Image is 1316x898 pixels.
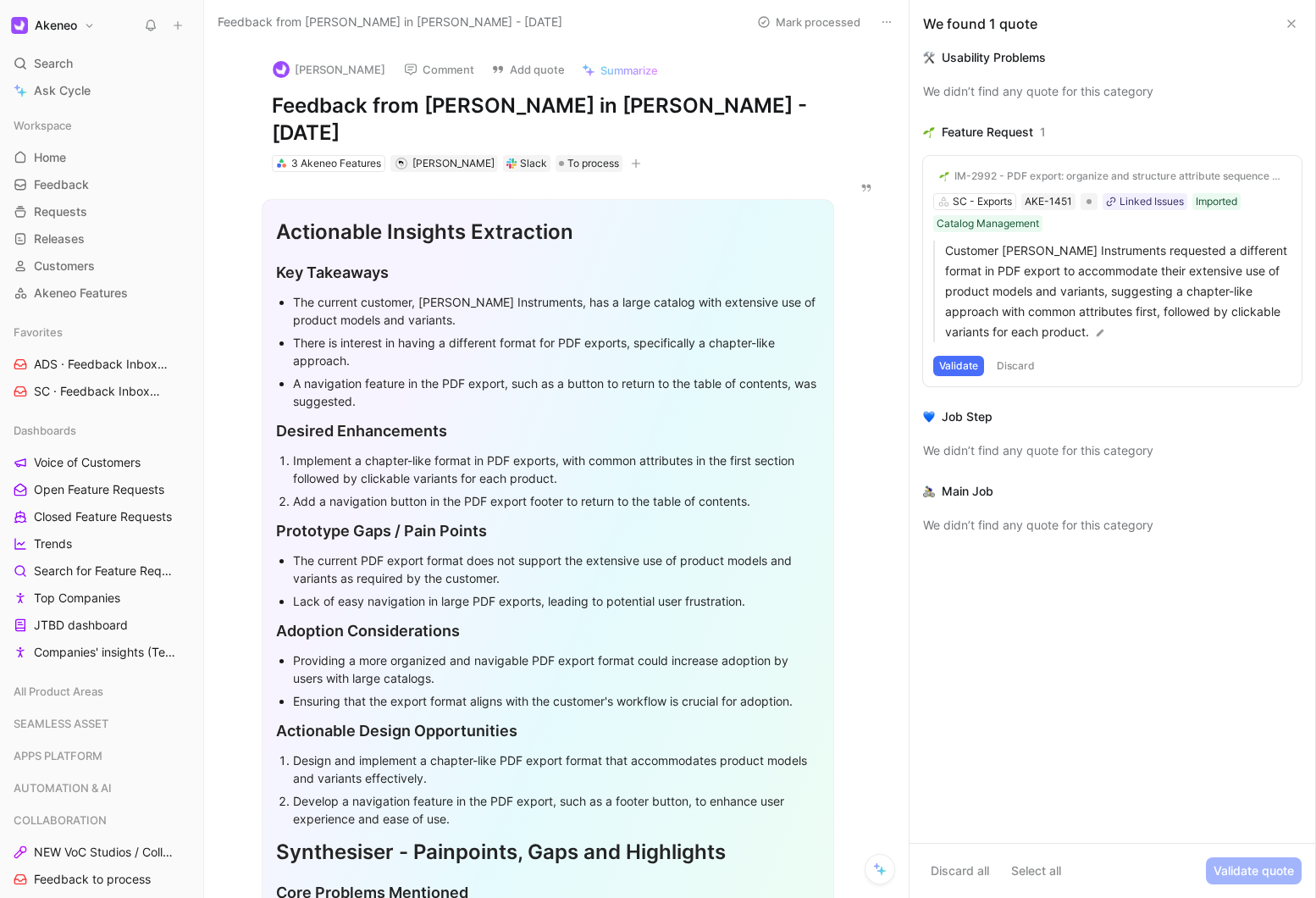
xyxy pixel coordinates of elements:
div: Usability Problems [942,47,1046,68]
img: 🌱 [939,171,949,181]
div: We didn’t find any quote for this category [923,441,1302,461]
span: Feedback to process [34,871,151,888]
img: 🚴‍♂️ [923,485,935,497]
span: AUTOMATION & AI [14,779,112,796]
a: Companies' insights (Test [PERSON_NAME]) [7,640,196,665]
div: Implement a chapter-like format in PDF exports, with common attributes in the first section follo... [293,452,820,487]
a: Open Feature Requests [7,477,196,502]
div: Search [7,51,196,76]
div: SEAMLESS ASSET [7,711,196,736]
a: Releases [7,226,196,252]
span: Workspace [14,117,72,134]
span: JTBD dashboard [34,617,128,634]
span: Feedback [34,176,89,193]
span: Akeneo Features [34,285,128,302]
div: Actionable Insights Extraction [276,217,820,247]
span: Closed Feature Requests [34,508,172,525]
div: COLLABORATION [7,807,196,833]
div: Providing a more organized and navigable PDF export format could increase adoption by users with ... [293,651,820,687]
span: Ask Cycle [34,80,91,101]
button: Summarize [574,58,666,82]
button: logo[PERSON_NAME] [265,57,393,82]
span: Search for Feature Requests [34,563,174,579]
a: Search for Feature Requests [7,558,196,584]
a: Trends [7,531,196,557]
button: 🌱IM-2992 - PDF export: organize and structure attribute sequence of the PDF file [933,166,1291,186]
div: 1 [1040,122,1046,142]
span: Companies' insights (Test [PERSON_NAME]) [34,644,180,661]
span: Favorites [14,324,63,341]
div: Workspace [7,113,196,138]
a: Voice of Customers [7,450,196,475]
img: Akeneo [11,17,28,34]
h1: Feedback from [PERSON_NAME] in [PERSON_NAME] - [DATE] [272,92,824,147]
a: Top Companies [7,585,196,611]
a: Feedback to process [7,867,196,892]
span: APPS PLATFORM [14,747,102,764]
button: Add quote [484,58,572,81]
span: All Product Areas [14,683,103,700]
button: Comment [396,58,482,81]
div: To process [556,155,622,172]
div: Job Step [942,407,993,427]
button: Select all [1004,857,1069,884]
a: Akeneo Features [7,280,196,306]
span: Summarize [600,63,658,78]
div: AUTOMATION & AI [7,775,196,806]
div: A navigation feature in the PDF export, such as a button to return to the table of contents, was ... [293,374,820,410]
img: avatar [396,158,406,168]
h1: Akeneo [35,18,77,33]
a: NEW VoC Studios / Collaboration [7,840,196,865]
img: 🌱 [923,126,935,138]
div: Feature Request [942,122,1033,142]
a: Requests [7,199,196,224]
span: SC · Feedback Inbox [34,383,167,401]
button: Mark processed [749,10,868,34]
div: Lack of easy navigation in large PDF exports, leading to potential user frustration. [293,592,820,610]
div: Synthesiser - Painpoints, Gaps and Highlights [276,837,820,868]
div: All Product Areas [7,679,196,704]
div: APPS PLATFORM [7,743,196,773]
div: Main Job [942,481,993,502]
button: AkeneoAkeneo [7,14,99,37]
div: We didn’t find any quote for this category [923,81,1302,102]
span: SEAMLESS ASSET [14,715,108,732]
span: COLLABORATION [14,812,107,829]
a: Ask Cycle [7,78,196,103]
div: Desired Enhancements [276,419,820,442]
a: ADS · Feedback InboxDIGITAL SHOWROOM [7,352,196,377]
div: IM-2992 - PDF export: organize and structure attribute sequence of the PDF file [954,169,1286,183]
button: Validate quote [1206,857,1302,884]
div: Slack [520,155,547,172]
a: JTBD dashboard [7,613,196,638]
div: SEAMLESS ASSET [7,711,196,741]
p: Customer [PERSON_NAME] Instruments requested a different format in PDF export to accommodate thei... [945,241,1291,342]
div: 3 Akeneo Features [291,155,381,172]
div: Adoption Considerations [276,619,820,642]
img: 🛠️ [923,52,935,64]
div: The current customer, [PERSON_NAME] Instruments, has a large catalog with extensive use of produc... [293,293,820,329]
span: Open Feature Requests [34,481,164,498]
a: Feedback [7,172,196,197]
a: Customers [7,253,196,279]
span: Home [34,149,66,166]
span: Customers [34,258,95,274]
a: Home [7,145,196,170]
div: Develop a navigation feature in the PDF export, such as a footer button, to enhance user experien... [293,792,820,828]
div: AUTOMATION & AI [7,775,196,801]
div: There is interest in having a different format for PDF exports, specifically a chapter-like appro... [293,334,820,369]
div: Dashboards [7,418,196,443]
span: Trends [34,535,72,552]
span: Feedback from [PERSON_NAME] in [PERSON_NAME] - [DATE] [218,12,562,32]
div: All Product Areas [7,679,196,709]
div: Design and implement a chapter-like PDF export format that accommodates product models and varian... [293,751,820,787]
div: Favorites [7,319,196,345]
span: Top Companies [34,590,120,607]
div: Add a navigation button in the PDF export footer to return to the table of contents. [293,492,820,510]
button: Discard [991,356,1041,376]
button: Discard all [923,857,997,884]
button: Validate [933,356,984,376]
span: NEW VoC Studios / Collaboration [34,844,176,861]
div: DashboardsVoice of CustomersOpen Feature RequestsClosed Feature RequestsTrendsSearch for Feature ... [7,418,196,665]
span: [PERSON_NAME] [412,157,495,169]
